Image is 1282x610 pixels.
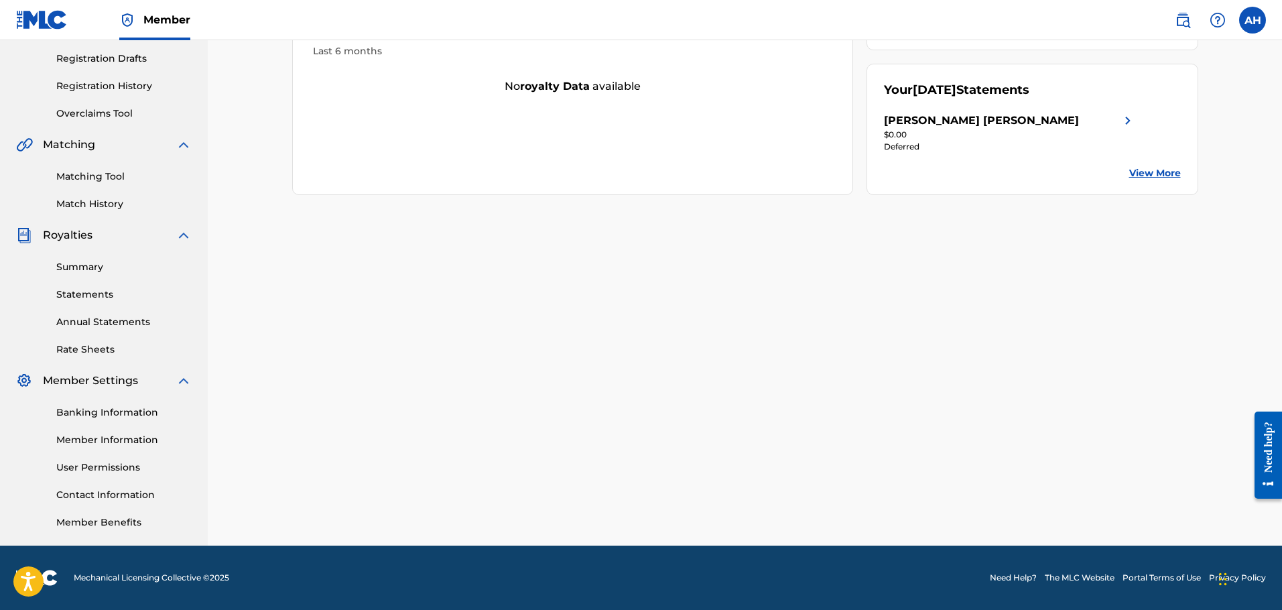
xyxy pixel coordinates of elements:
[56,170,192,184] a: Matching Tool
[74,572,229,584] span: Mechanical Licensing Collective © 2025
[43,137,95,153] span: Matching
[313,44,833,58] div: Last 6 months
[1120,113,1136,129] img: right chevron icon
[176,137,192,153] img: expand
[293,78,853,95] div: No available
[56,52,192,66] a: Registration Drafts
[56,315,192,329] a: Annual Statements
[1169,7,1196,34] a: Public Search
[56,461,192,475] a: User Permissions
[1045,572,1114,584] a: The MLC Website
[16,137,33,153] img: Matching
[56,488,192,502] a: Contact Information
[16,570,58,586] img: logo
[1204,7,1231,34] div: Help
[56,197,192,211] a: Match History
[1129,166,1181,180] a: View More
[119,12,135,28] img: Top Rightsholder
[176,373,192,389] img: expand
[1175,12,1191,28] img: search
[1123,572,1201,584] a: Portal Terms of Use
[56,343,192,357] a: Rate Sheets
[56,107,192,121] a: Overclaims Tool
[56,288,192,302] a: Statements
[56,260,192,274] a: Summary
[1215,546,1282,610] iframe: Chat Widget
[143,12,190,27] span: Member
[43,373,138,389] span: Member Settings
[1244,402,1282,509] iframe: Resource Center
[16,373,32,389] img: Member Settings
[56,433,192,447] a: Member Information
[56,515,192,530] a: Member Benefits
[884,81,1029,99] div: Your Statements
[1209,572,1266,584] a: Privacy Policy
[884,113,1136,153] a: [PERSON_NAME] [PERSON_NAME]right chevron icon$0.00Deferred
[884,141,1136,153] div: Deferred
[56,79,192,93] a: Registration History
[56,406,192,420] a: Banking Information
[43,227,92,243] span: Royalties
[16,227,32,243] img: Royalties
[16,10,68,29] img: MLC Logo
[990,572,1037,584] a: Need Help?
[884,113,1079,129] div: [PERSON_NAME] [PERSON_NAME]
[176,227,192,243] img: expand
[1210,12,1226,28] img: help
[913,82,956,97] span: [DATE]
[1239,7,1266,34] div: User Menu
[520,80,590,93] strong: royalty data
[1219,559,1227,599] div: Drag
[884,129,1136,141] div: $0.00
